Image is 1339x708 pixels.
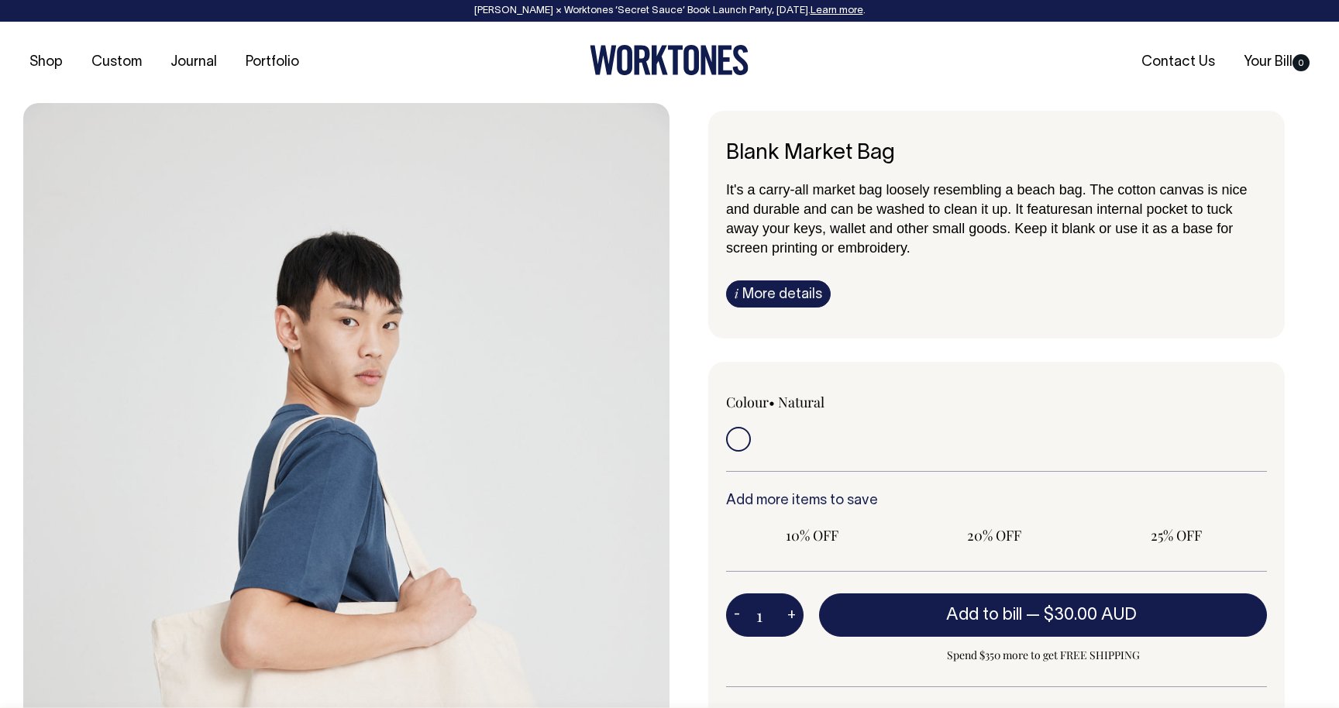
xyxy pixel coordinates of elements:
[726,201,1233,256] span: an internal pocket to tuck away your keys, wallet and other small goods. Keep it blank or use it ...
[946,607,1022,623] span: Add to bill
[726,493,1267,509] h6: Add more items to save
[778,393,824,411] label: Natural
[726,182,1247,217] span: It's a carry-all market bag loosely resembling a beach bag. The cotton canvas is nice and durable...
[23,50,69,75] a: Shop
[734,526,891,545] span: 10% OFF
[1135,50,1221,75] a: Contact Us
[916,526,1073,545] span: 20% OFF
[811,6,863,15] a: Learn more
[908,521,1081,549] input: 20% OFF
[726,393,942,411] div: Colour
[1019,201,1077,217] span: t features
[819,646,1267,665] span: Spend $350 more to get FREE SHIPPING
[1044,607,1137,623] span: $30.00 AUD
[780,600,804,631] button: +
[1089,521,1262,549] input: 25% OFF
[726,600,748,631] button: -
[164,50,223,75] a: Journal
[15,5,1324,16] div: [PERSON_NAME] × Worktones ‘Secret Sauce’ Book Launch Party, [DATE]. .
[726,142,1267,166] h1: Blank Market Bag
[726,280,831,308] a: iMore details
[735,285,738,301] span: i
[239,50,305,75] a: Portfolio
[726,521,899,549] input: 10% OFF
[819,593,1267,637] button: Add to bill —$30.00 AUD
[1097,526,1255,545] span: 25% OFF
[1237,50,1316,75] a: Your Bill0
[1293,54,1310,71] span: 0
[1026,607,1141,623] span: —
[85,50,148,75] a: Custom
[769,393,775,411] span: •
